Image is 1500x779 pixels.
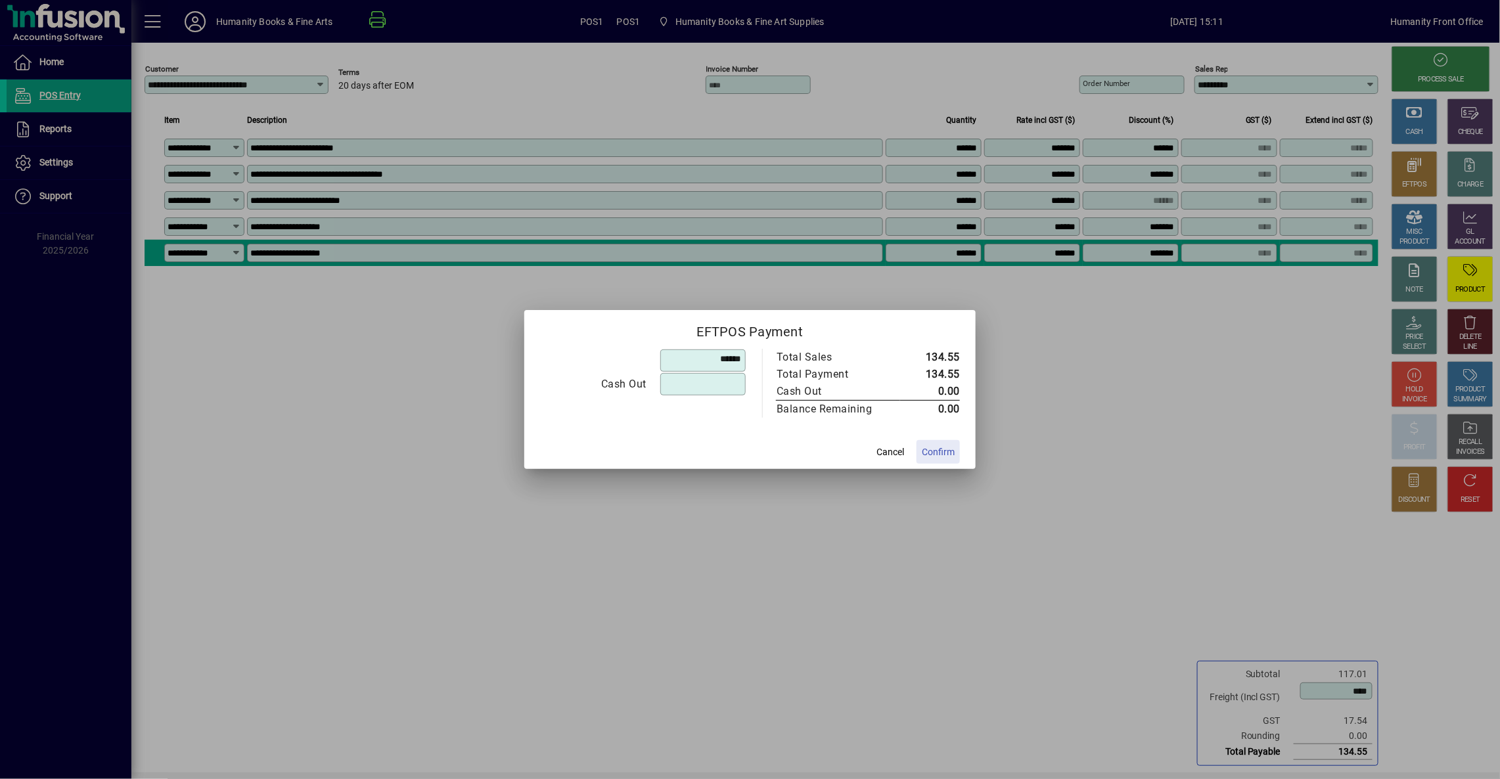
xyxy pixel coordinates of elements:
h2: EFTPOS Payment [524,310,976,348]
span: Confirm [922,445,955,459]
button: Cancel [869,440,911,464]
td: Total Sales [776,349,900,366]
td: 0.00 [900,383,960,401]
td: 134.55 [900,366,960,383]
div: Cash Out [541,376,647,392]
td: 0.00 [900,401,960,418]
td: 134.55 [900,349,960,366]
div: Balance Remaining [777,401,887,417]
span: Cancel [876,445,904,459]
div: Cash Out [777,384,887,399]
td: Total Payment [776,366,900,383]
button: Confirm [917,440,960,464]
